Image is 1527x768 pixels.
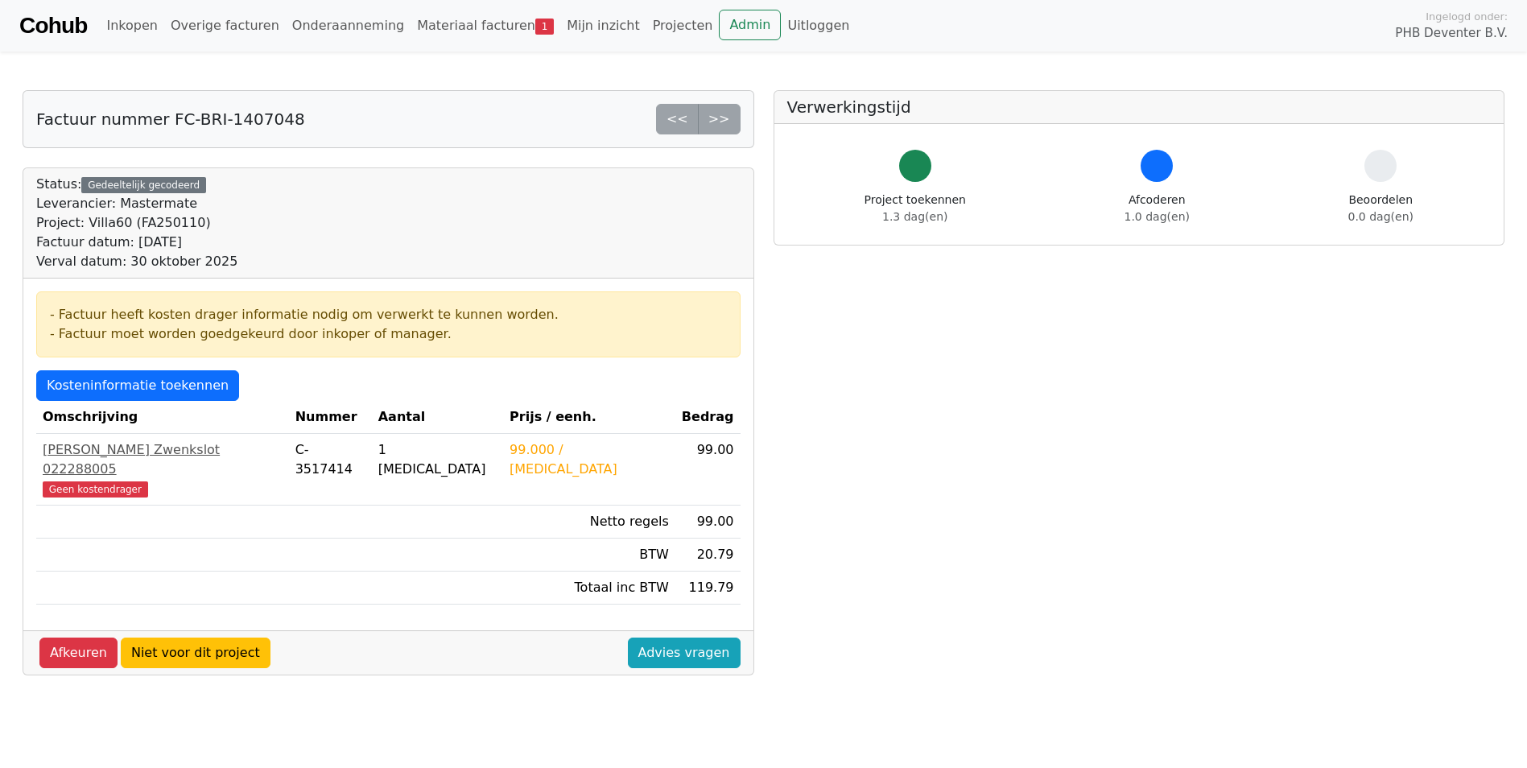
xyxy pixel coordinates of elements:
[100,10,163,42] a: Inkopen
[43,440,283,498] a: [PERSON_NAME] Zwenkslot 022288005Geen kostendrager
[43,440,283,479] div: [PERSON_NAME] Zwenkslot 022288005
[36,109,305,129] h5: Factuur nummer FC-BRI-1407048
[1348,192,1414,225] div: Beoordelen
[1125,192,1190,225] div: Afcoderen
[675,434,741,506] td: 99.00
[675,401,741,434] th: Bedrag
[36,401,289,434] th: Omschrijving
[39,638,118,668] a: Afkeuren
[628,638,741,668] a: Advies vragen
[36,213,237,233] div: Project: Villa60 (FA250110)
[36,252,237,271] div: Verval datum: 30 oktober 2025
[411,10,560,42] a: Materiaal facturen1
[50,324,727,344] div: - Factuur moet worden goedgekeurd door inkoper of manager.
[1348,210,1414,223] span: 0.0 dag(en)
[43,481,148,498] span: Geen kostendrager
[1125,210,1190,223] span: 1.0 dag(en)
[787,97,1492,117] h5: Verwerkingstijd
[36,233,237,252] div: Factuur datum: [DATE]
[121,638,270,668] a: Niet voor dit project
[719,10,781,40] a: Admin
[865,192,966,225] div: Project toekennen
[503,539,675,572] td: BTW
[781,10,856,42] a: Uitloggen
[503,401,675,434] th: Prijs / eenh.
[36,370,239,401] a: Kosteninformatie toekennen
[675,506,741,539] td: 99.00
[50,305,727,324] div: - Factuur heeft kosten drager informatie nodig om verwerkt te kunnen worden.
[378,440,497,479] div: 1 [MEDICAL_DATA]
[289,434,372,506] td: C-3517414
[675,572,741,605] td: 119.79
[19,6,87,45] a: Cohub
[1426,9,1508,24] span: Ingelogd onder:
[286,10,411,42] a: Onderaanneming
[503,506,675,539] td: Netto regels
[164,10,286,42] a: Overige facturen
[882,210,947,223] span: 1.3 dag(en)
[36,194,237,213] div: Leverancier: Mastermate
[646,10,720,42] a: Projecten
[560,10,646,42] a: Mijn inzicht
[81,177,206,193] div: Gedeeltelijk gecodeerd
[535,19,554,35] span: 1
[372,401,503,434] th: Aantal
[36,175,237,271] div: Status:
[289,401,372,434] th: Nummer
[675,539,741,572] td: 20.79
[510,440,669,479] div: 99.000 / [MEDICAL_DATA]
[503,572,675,605] td: Totaal inc BTW
[1395,24,1508,43] span: PHB Deventer B.V.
